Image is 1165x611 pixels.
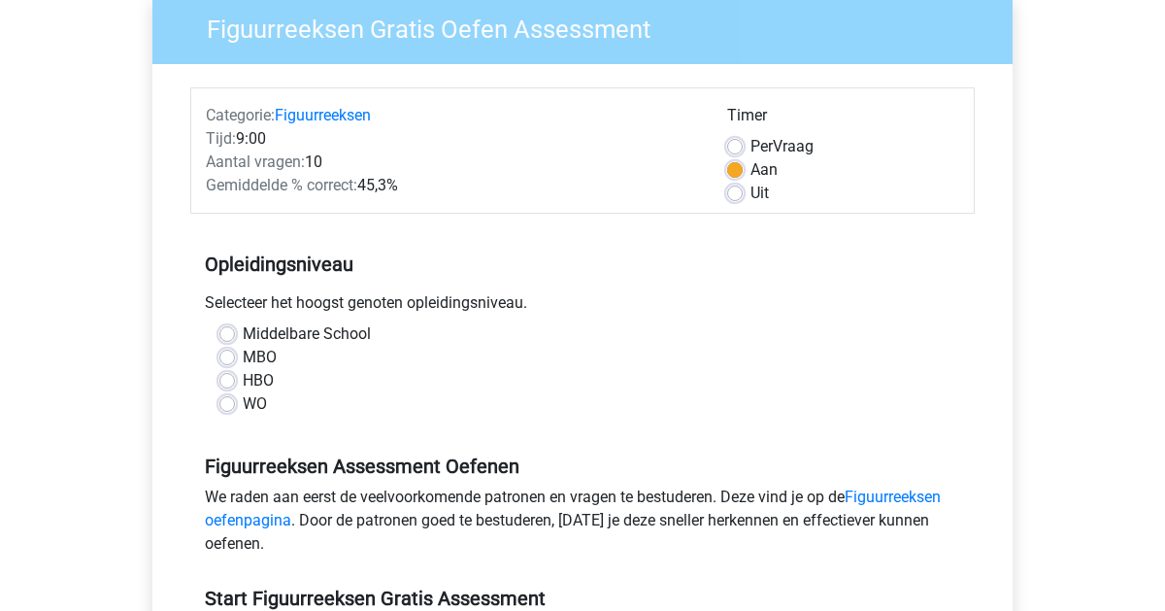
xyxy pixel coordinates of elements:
span: Categorie: [206,106,275,124]
label: HBO [243,369,274,392]
span: Tijd: [206,129,236,148]
h3: Figuurreeksen Gratis Oefen Assessment [183,7,998,45]
span: Per [750,137,773,155]
h5: Figuurreeksen Assessment Oefenen [205,455,960,478]
label: WO [243,392,267,416]
div: Timer [727,104,959,135]
div: Selecteer het hoogst genoten opleidingsniveau. [190,291,975,322]
div: 10 [191,151,713,174]
h5: Opleidingsniveau [205,245,960,284]
h5: Start Figuurreeksen Gratis Assessment [205,587,960,610]
div: 9:00 [191,127,713,151]
label: MBO [243,346,277,369]
label: Aan [750,158,778,182]
span: Aantal vragen: [206,153,305,171]
span: Gemiddelde % correct: [206,176,357,194]
div: We raden aan eerst de veelvoorkomende patronen en vragen te bestuderen. Deze vind je op de . Door... [190,486,975,563]
label: Middelbare School [243,322,371,346]
a: Figuurreeksen [275,106,371,124]
label: Vraag [750,135,814,158]
label: Uit [750,182,769,205]
div: 45,3% [191,174,713,197]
